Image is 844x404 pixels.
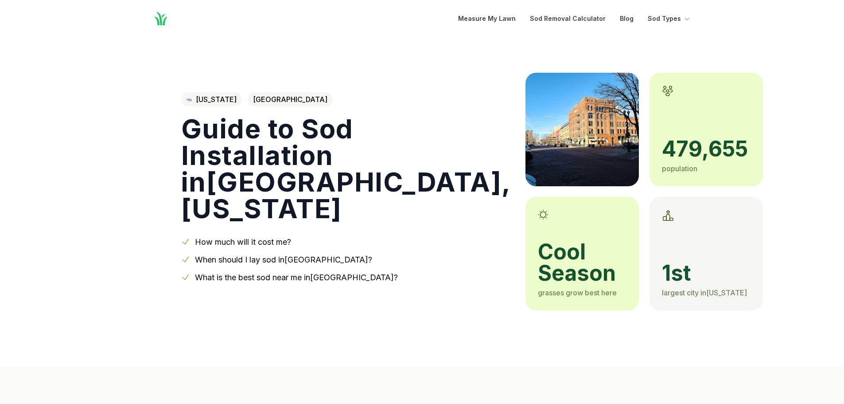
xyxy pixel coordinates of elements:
[195,255,372,264] a: When should I lay sod in[GEOGRAPHIC_DATA]?
[195,273,398,282] a: What is the best sod near me in[GEOGRAPHIC_DATA]?
[248,92,333,106] span: [GEOGRAPHIC_DATA]
[181,92,242,106] a: [US_STATE]
[187,98,192,101] img: Nebraska state outline
[181,115,511,222] h1: Guide to Sod Installation in [GEOGRAPHIC_DATA] , [US_STATE]
[648,13,692,24] button: Sod Types
[662,164,697,173] span: population
[538,241,626,284] span: cool season
[458,13,516,24] a: Measure My Lawn
[538,288,617,297] span: grasses grow best here
[662,138,751,160] span: 479,655
[662,288,747,297] span: largest city in [US_STATE]
[195,237,291,247] a: How much will it cost me?
[620,13,634,24] a: Blog
[525,73,639,186] img: A picture of Omaha
[662,263,751,284] span: 1st
[530,13,606,24] a: Sod Removal Calculator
